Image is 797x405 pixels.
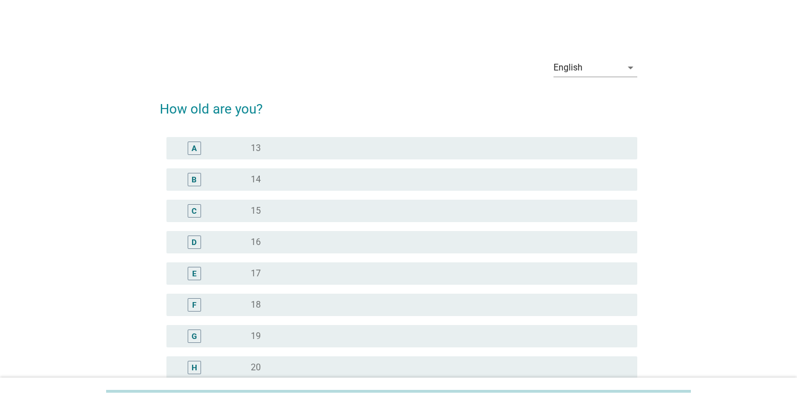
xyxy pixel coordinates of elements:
label: 20 [251,362,261,373]
label: 17 [251,268,261,279]
div: F [192,299,197,310]
label: 13 [251,143,261,154]
label: 19 [251,331,261,342]
div: English [553,63,583,73]
label: 15 [251,205,261,216]
i: arrow_drop_down [624,61,637,74]
div: A [192,142,197,154]
label: 14 [251,174,261,185]
div: B [192,173,197,185]
label: 16 [251,237,261,248]
div: C [192,205,197,216]
h2: How old are you? [160,88,637,119]
div: E [192,267,197,279]
div: G [192,330,197,342]
div: H [192,361,197,373]
label: 18 [251,299,261,310]
div: D [192,236,197,248]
